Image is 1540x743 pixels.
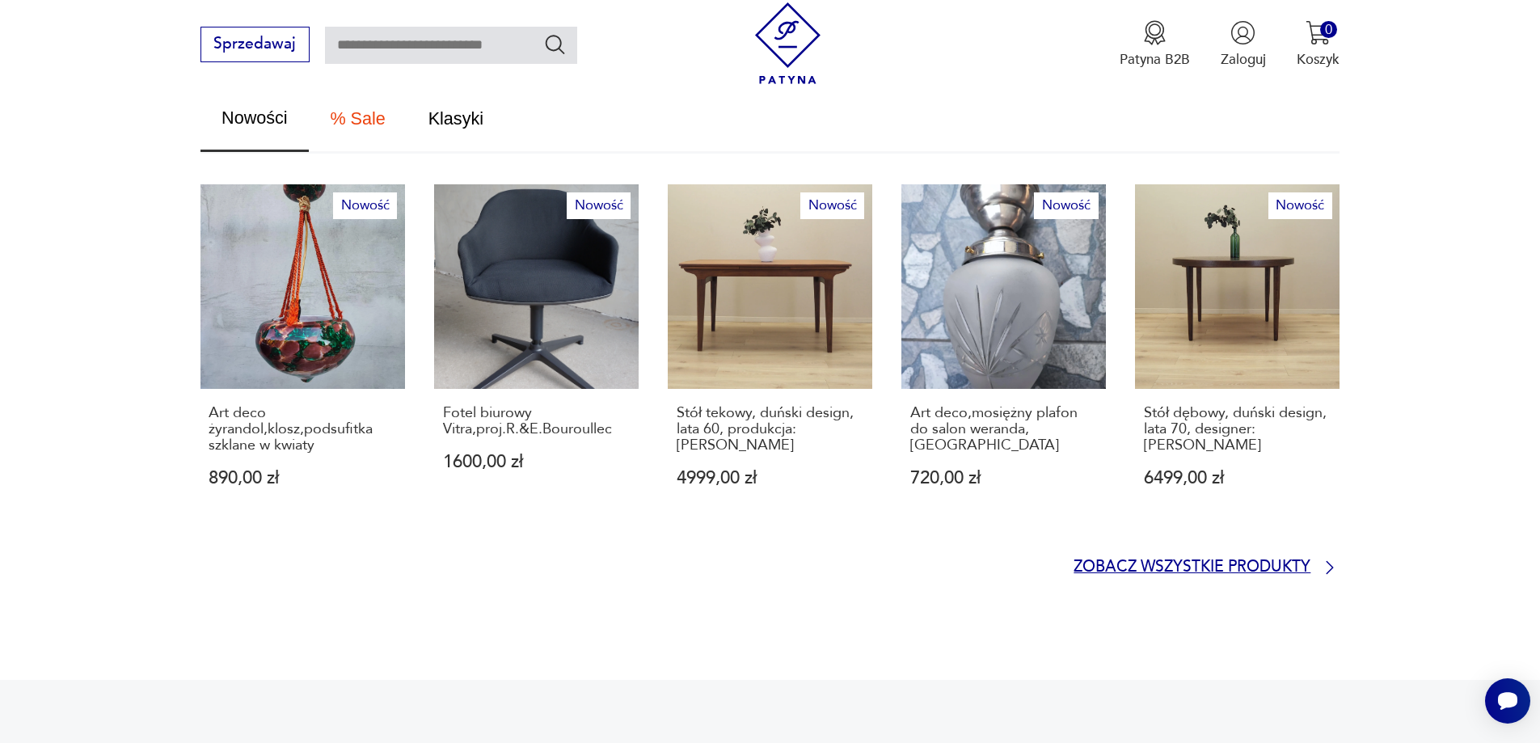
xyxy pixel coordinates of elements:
a: NowośćFotel biurowy Vitra,proj.R.&E.BouroullecFotel biurowy Vitra,proj.R.&E.Bouroullec1600,00 zł [434,184,639,525]
div: 0 [1320,21,1337,38]
a: Zobacz wszystkie produkty [1074,558,1340,577]
img: Ikona koszyka [1306,20,1331,45]
img: Patyna - sklep z meblami i dekoracjami vintage [747,2,829,84]
a: Sprzedawaj [200,39,310,52]
button: Szukaj [543,32,567,56]
span: Klasyki [428,110,483,128]
button: 0Koszyk [1297,20,1340,69]
p: Stół dębowy, duński design, lata 70, designer: [PERSON_NAME] [1144,405,1331,454]
p: Patyna B2B [1120,50,1190,69]
a: NowośćArt deco żyrandol,klosz,podsufitka szklane w kwiatyArt deco żyrandol,klosz,podsufitka szkla... [200,184,405,525]
button: Zaloguj [1221,20,1266,69]
p: 1600,00 zł [443,454,631,471]
a: NowośćArt deco,mosiężny plafon do salon weranda,łazienkaArt deco,mosiężny plafon do salon weranda... [901,184,1106,525]
iframe: Smartsupp widget button [1485,678,1530,724]
p: 6499,00 zł [1144,470,1331,487]
button: Patyna B2B [1120,20,1190,69]
a: Ikona medaluPatyna B2B [1120,20,1190,69]
span: % Sale [330,110,385,128]
span: Nowości [222,109,288,127]
p: Art deco żyrandol,klosz,podsufitka szklane w kwiaty [209,405,396,454]
p: Fotel biurowy Vitra,proj.R.&E.Bouroullec [443,405,631,438]
p: Stół tekowy, duński design, lata 60, produkcja: [PERSON_NAME] [677,405,864,454]
a: NowośćStół dębowy, duński design, lata 70, designer: Kai KristiansenStół dębowy, duński design, l... [1135,184,1340,525]
a: NowośćStół tekowy, duński design, lata 60, produkcja: DaniaStół tekowy, duński design, lata 60, p... [668,184,872,525]
img: Ikonka użytkownika [1230,20,1255,45]
p: Art deco,mosiężny plafon do salon weranda,[GEOGRAPHIC_DATA] [910,405,1098,454]
p: Zobacz wszystkie produkty [1074,561,1310,574]
p: Zaloguj [1221,50,1266,69]
button: Sprzedawaj [200,27,310,62]
img: Ikona medalu [1142,20,1167,45]
p: Koszyk [1297,50,1340,69]
p: 890,00 zł [209,470,396,487]
p: 720,00 zł [910,470,1098,487]
p: 4999,00 zł [677,470,864,487]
